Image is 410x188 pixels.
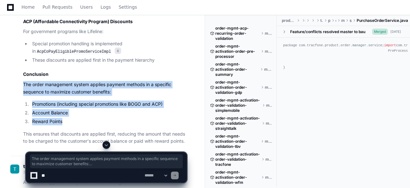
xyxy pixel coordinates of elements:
span: master [265,49,272,54]
li: Promotions (including special promotions like BOGO and ACP) [30,101,187,108]
span: product-order-manager [282,18,296,23]
span: order-mgmt-activation-order-validation-straighttalk [215,116,261,131]
p: The order management system applies payment methods in a specific sequence to maximize customer b... [23,81,187,96]
span: Home [22,5,35,9]
span: master [265,31,272,36]
span: master [266,103,272,108]
span: order-mgmt-acp-recurring-order-validation [215,26,260,41]
span: import [384,43,396,47]
span: product [328,18,330,23]
div: [DATE] [390,29,401,34]
span: master [265,139,272,144]
span: master [264,67,272,72]
span: tracfone [320,18,323,23]
div: Feature/conflicts resolved master to bau [290,29,365,34]
span: order-mgmt-activation-order-validation-simplemobile [215,98,261,113]
span: 6 [115,48,121,54]
span: order-mgmt-activation-order-pre-processor [215,44,260,59]
span: Logs [101,5,111,9]
span: The order management system applies payment methods in a specific sequence to maximize customer b... [32,156,181,166]
h2: Conclusion [23,71,187,77]
span: Settings [119,5,137,9]
li: Reward Points [30,118,187,125]
span: order-mgmt-activation-order-validation-gdp [215,80,260,95]
span: Users [80,5,93,9]
li: These discounts are applied first in the payment hierarchy [30,57,187,64]
li: Account Balance [30,109,187,117]
span: PurchaseOrderService.java [357,18,408,23]
div: package com.tracfone.product.order.manager.service; com.tracfone.canonical.model.PaymentMethod; c... [283,43,404,70]
span: service [350,18,352,23]
code: AcpCoPayEligiblePromoServiceImpl [36,49,112,55]
h3: ACP (Affordable Connectivity Program) Discounts [23,18,187,25]
span: master [266,121,272,126]
span: Merged [372,29,388,35]
span: order-mgmt-activation-order-summary [215,62,259,77]
span: manager [341,18,344,23]
span: order-mgmt-activation-order-validation-tbv [215,134,260,149]
li: Special promotion handling is implemented in [30,40,187,55]
span: master [265,85,272,90]
p: This ensures that discounts are applied first, reducing the amount that needs to be charged to th... [23,130,187,145]
p: For government programs like Lifeline: [23,28,187,35]
span: Pull Requests [42,5,72,9]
